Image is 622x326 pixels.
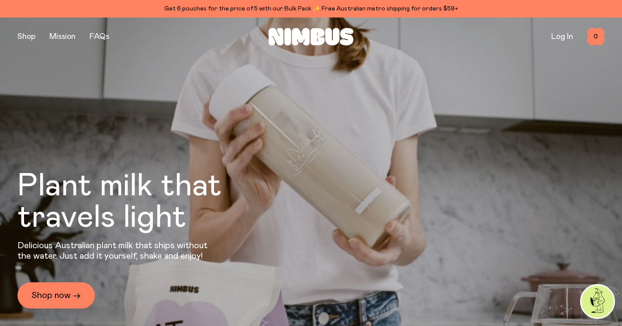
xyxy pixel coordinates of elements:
[551,33,573,41] a: Log In
[17,170,269,233] h1: Plant milk that travels light
[49,33,76,41] a: Mission
[17,240,213,261] p: Delicious Australian plant milk that ships without the water. Just add it yourself, shake and enjoy!
[17,282,95,309] a: Shop now →
[17,3,605,14] div: Get 6 pouches for the price of 5 with our Bulk Pack ✨ Free Australian metro shipping for orders $59+
[581,285,614,318] img: agent
[587,28,605,45] button: 0
[90,33,109,41] a: FAQs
